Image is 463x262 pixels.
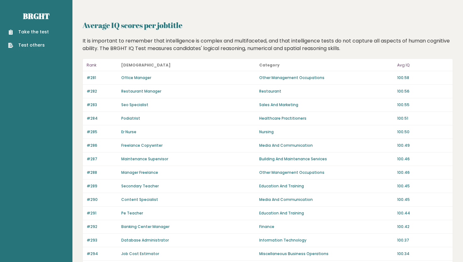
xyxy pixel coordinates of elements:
[259,197,393,202] p: Media And Communication
[80,37,455,52] div: It is important to remember that intelligence is complex and multifaceted, and that intelligence ...
[397,170,449,175] p: 100.46
[397,116,449,121] p: 100.51
[259,88,393,94] p: Restaurant
[121,129,136,134] a: Er Nurse
[87,237,117,243] p: #293
[121,102,148,107] a: Seo Specialist
[259,62,280,68] b: Category
[121,88,161,94] a: Restaurant Manager
[121,170,158,175] a: Manager Freelance
[121,62,171,68] b: [DEMOGRAPHIC_DATA]
[397,251,449,257] p: 100.34
[397,224,449,230] p: 100.42
[259,143,393,148] p: Media And Communication
[259,156,393,162] p: Building And Maintenance Services
[87,129,117,135] p: #285
[397,61,449,69] p: Avg IQ
[121,156,168,162] a: Maintenance Supervisor
[259,183,393,189] p: Education And Training
[397,183,449,189] p: 100.45
[87,102,117,108] p: #283
[121,183,159,189] a: Secondary Teacher
[87,143,117,148] p: #286
[397,197,449,202] p: 100.45
[121,251,159,256] a: Job Cost Estimator
[83,20,453,31] h2: Average IQ scores per jobtitle
[87,170,117,175] p: #288
[397,102,449,108] p: 100.55
[397,210,449,216] p: 100.44
[121,75,151,80] a: Office Manager
[397,237,449,243] p: 100.37
[87,75,117,81] p: #281
[259,224,393,230] p: Finance
[121,197,158,202] a: Content Specialist
[121,116,140,121] a: Podiatrist
[87,183,117,189] p: #289
[87,61,117,69] p: Rank
[87,251,117,257] p: #294
[87,224,117,230] p: #292
[87,88,117,94] p: #282
[259,102,393,108] p: Sales And Marketing
[8,29,49,35] a: Take the test
[259,251,393,257] p: Miscellaneous Business Operations
[259,210,393,216] p: Education And Training
[397,156,449,162] p: 100.46
[259,75,393,81] p: Other Management Occupations
[259,116,393,121] p: Healthcare Practitioners
[397,143,449,148] p: 100.49
[259,237,393,243] p: Information Technology
[397,129,449,135] p: 100.50
[121,143,163,148] a: Freelance Copywriter
[87,210,117,216] p: #291
[87,197,117,202] p: #290
[397,75,449,81] p: 100.58
[121,237,169,243] a: Database Administrator
[259,129,393,135] p: Nursing
[8,42,49,48] a: Test others
[23,11,49,21] a: Brght
[121,224,169,229] a: Banking Center Manager
[397,88,449,94] p: 100.56
[121,210,143,216] a: Pe Teacher
[87,116,117,121] p: #284
[87,156,117,162] p: #287
[259,170,393,175] p: Other Management Occupations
